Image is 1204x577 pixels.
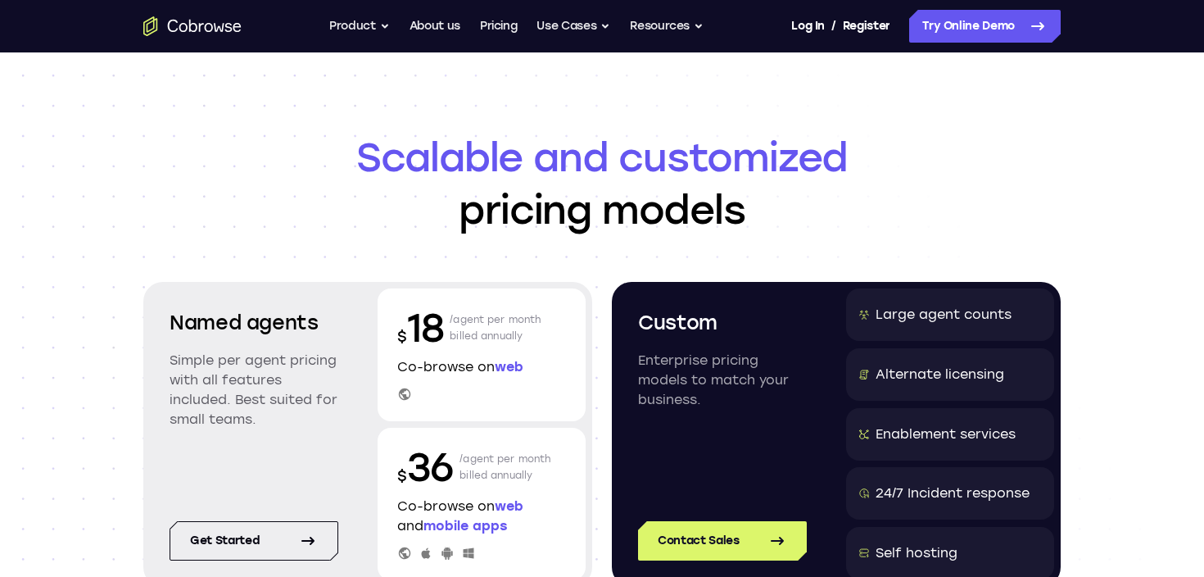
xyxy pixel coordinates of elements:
button: Use Cases [536,10,610,43]
h2: Custom [638,308,807,338]
a: Try Online Demo [909,10,1061,43]
h1: pricing models [143,131,1061,236]
span: Scalable and customized [143,131,1061,184]
div: Alternate licensing [876,365,1004,384]
a: About us [410,10,460,43]
p: Simple per agent pricing with all features included. Best suited for small teams. [170,351,338,429]
p: 36 [397,441,453,493]
div: Enablement services [876,425,1016,444]
p: Enterprise pricing models to match your business. [638,351,807,410]
p: Co-browse on [397,357,566,377]
div: 24/7 Incident response [876,484,1030,503]
a: Contact Sales [638,521,807,561]
p: Co-browse on and [397,497,566,536]
span: / [831,16,836,36]
p: 18 [397,302,443,354]
a: Pricing [480,10,518,43]
button: Product [329,10,390,43]
p: /agent per month billed annually [459,441,551,493]
span: $ [397,328,407,346]
h2: Named agents [170,308,338,338]
a: Go to the home page [143,16,242,36]
div: Self hosting [876,543,957,563]
p: /agent per month billed annually [450,302,541,354]
a: Get started [170,521,338,561]
button: Resources [630,10,704,43]
span: mobile apps [423,518,507,534]
span: web [495,359,523,375]
span: web [495,498,523,514]
a: Register [843,10,890,43]
a: Log In [791,10,824,43]
div: Large agent counts [876,305,1012,325]
span: $ [397,467,407,485]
